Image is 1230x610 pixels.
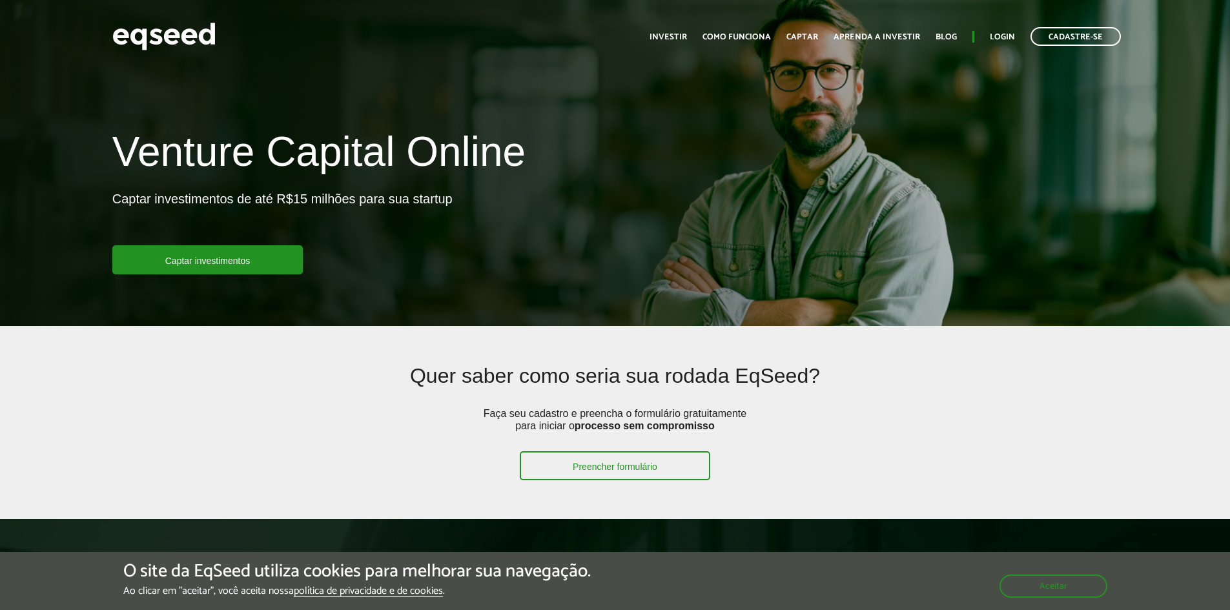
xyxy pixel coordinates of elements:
[786,33,818,41] a: Captar
[123,562,591,582] h5: O site da EqSeed utiliza cookies para melhorar sua navegação.
[214,365,1015,407] h2: Quer saber como seria sua rodada EqSeed?
[990,33,1015,41] a: Login
[112,129,526,181] h1: Venture Capital Online
[112,245,303,274] a: Captar investimentos
[702,33,771,41] a: Como funciona
[112,191,453,245] p: Captar investimentos de até R$15 milhões para sua startup
[575,420,715,431] strong: processo sem compromisso
[650,33,687,41] a: Investir
[1030,27,1121,46] a: Cadastre-se
[936,33,957,41] a: Blog
[294,586,443,597] a: política de privacidade e de cookies
[479,407,750,451] p: Faça seu cadastro e preencha o formulário gratuitamente para iniciar o
[999,574,1107,598] button: Aceitar
[112,19,216,54] img: EqSeed
[834,33,920,41] a: Aprenda a investir
[520,451,710,480] a: Preencher formulário
[123,585,591,597] p: Ao clicar em "aceitar", você aceita nossa .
